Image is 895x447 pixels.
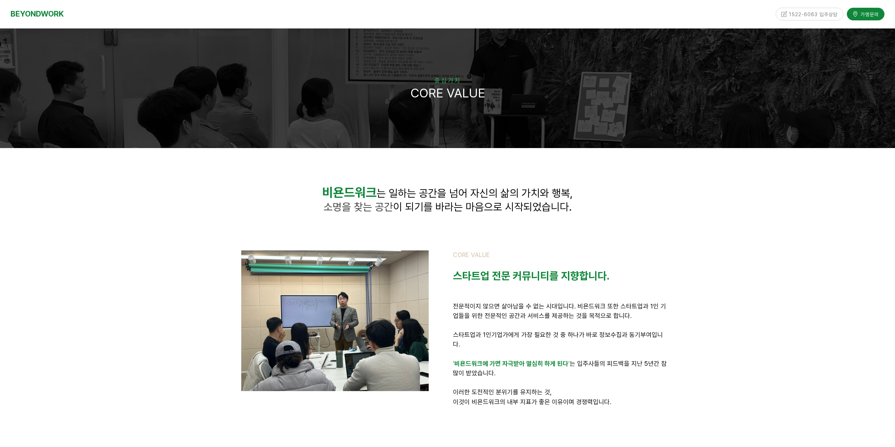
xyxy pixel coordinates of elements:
a: 가맹문의 [847,7,884,20]
span: 전문적이지 않으면 살아남을 수 없는 시대입니다. 비욘드워크 또한 스타트업과 1인 기업들을 위한 전문적인 공간과 서비스를 제공하는 것을 목적으로 합니다. [453,302,666,319]
strong: 비욘드워크 [322,185,377,200]
strong: 업 전문 커 [480,269,522,282]
span: 는 입주사들의 피드백을 지난 5년간 참 많이 받았습니다. [453,360,667,377]
span: 가맹문의 [858,10,879,17]
span: CORE VALUE [453,251,490,258]
span: 중심가치 [434,77,461,84]
span: VALUE [446,85,485,101]
strong: 뮤니티를 지향합니다. [522,269,609,282]
span: 이러한 도전적인 분위기를 유지하는 것, [453,388,552,396]
span: 이것이 비욘드워크의 내부 지표가 좋은 이유이며 경쟁력입니다. [453,398,611,406]
span: 이 되기를 바라는 마음으로 시작되었습니다. [324,200,572,213]
span: CORE [410,85,443,101]
span: 소명을 찾는 공간 [324,200,393,213]
span: ' ' [453,360,570,367]
span: 는 일하는 공간을 넘어 자신의 삶의 가치와 행복, [377,187,573,199]
strong: 비욘드워크에 가면 자극받아 열심히 하게 된다 [454,360,568,367]
strong: 스타트 [453,269,480,282]
span: 스타트업과 1인기업가에게 가장 필요한 것 중 하나가 바로 정보수집과 동기부여입니다. [453,331,663,348]
a: BEYONDWORK [11,7,64,20]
